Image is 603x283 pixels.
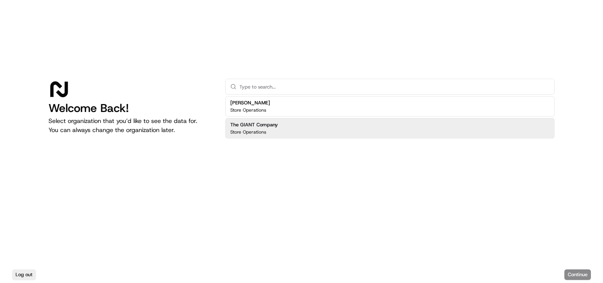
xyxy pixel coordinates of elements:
[230,121,278,128] h2: The GIANT Company
[230,100,270,106] h2: [PERSON_NAME]
[230,129,266,135] p: Store Operations
[48,117,213,135] p: Select organization that you’d like to see the data for. You can always change the organization l...
[12,269,36,280] button: Log out
[239,79,550,94] input: Type to search...
[48,101,213,115] h1: Welcome Back!
[230,107,266,113] p: Store Operations
[225,95,555,140] div: Suggestions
